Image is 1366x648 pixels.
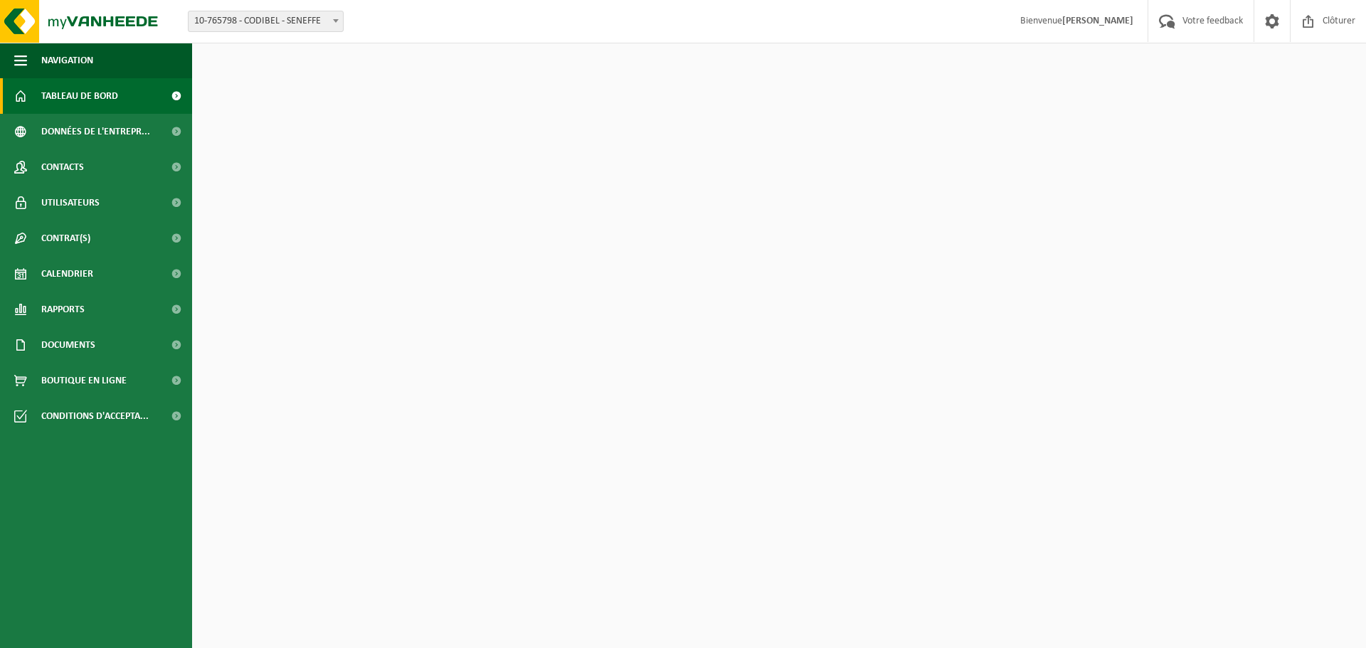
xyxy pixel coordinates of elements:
[189,11,343,31] span: 10-765798 - CODIBEL - SENEFFE
[41,185,100,221] span: Utilisateurs
[41,327,95,363] span: Documents
[41,78,118,114] span: Tableau de bord
[41,292,85,327] span: Rapports
[41,43,93,78] span: Navigation
[41,363,127,398] span: Boutique en ligne
[41,398,149,434] span: Conditions d'accepta...
[188,11,344,32] span: 10-765798 - CODIBEL - SENEFFE
[1062,16,1133,26] strong: [PERSON_NAME]
[41,256,93,292] span: Calendrier
[41,149,84,185] span: Contacts
[41,114,150,149] span: Données de l'entrepr...
[41,221,90,256] span: Contrat(s)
